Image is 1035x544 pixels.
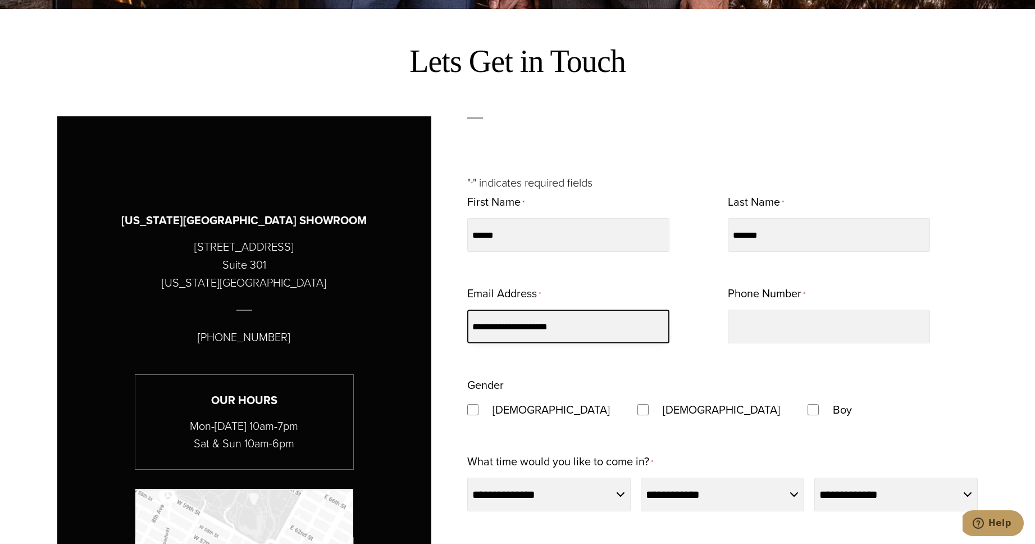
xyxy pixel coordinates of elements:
label: Phone Number [728,283,805,305]
p: [STREET_ADDRESS] Suite 301 [US_STATE][GEOGRAPHIC_DATA] [162,238,326,292]
label: [DEMOGRAPHIC_DATA] [651,400,791,420]
h3: Our Hours [135,392,353,409]
label: Last Name [728,192,784,214]
legend: Gender [467,375,504,395]
label: Boy [822,400,863,420]
label: What time would you like to come in? [467,451,653,473]
label: Email Address [467,283,541,305]
h3: [US_STATE][GEOGRAPHIC_DATA] SHOWROOM [121,212,367,229]
h2: Lets Get in Touch [57,43,978,80]
iframe: Opens a widget where you can chat to one of our agents [963,510,1024,538]
p: [PHONE_NUMBER] [198,328,290,346]
p: " " indicates required fields [467,174,978,192]
label: First Name [467,192,525,214]
label: [DEMOGRAPHIC_DATA] [481,400,621,420]
p: Mon-[DATE] 10am-7pm Sat & Sun 10am-6pm [135,418,353,452]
